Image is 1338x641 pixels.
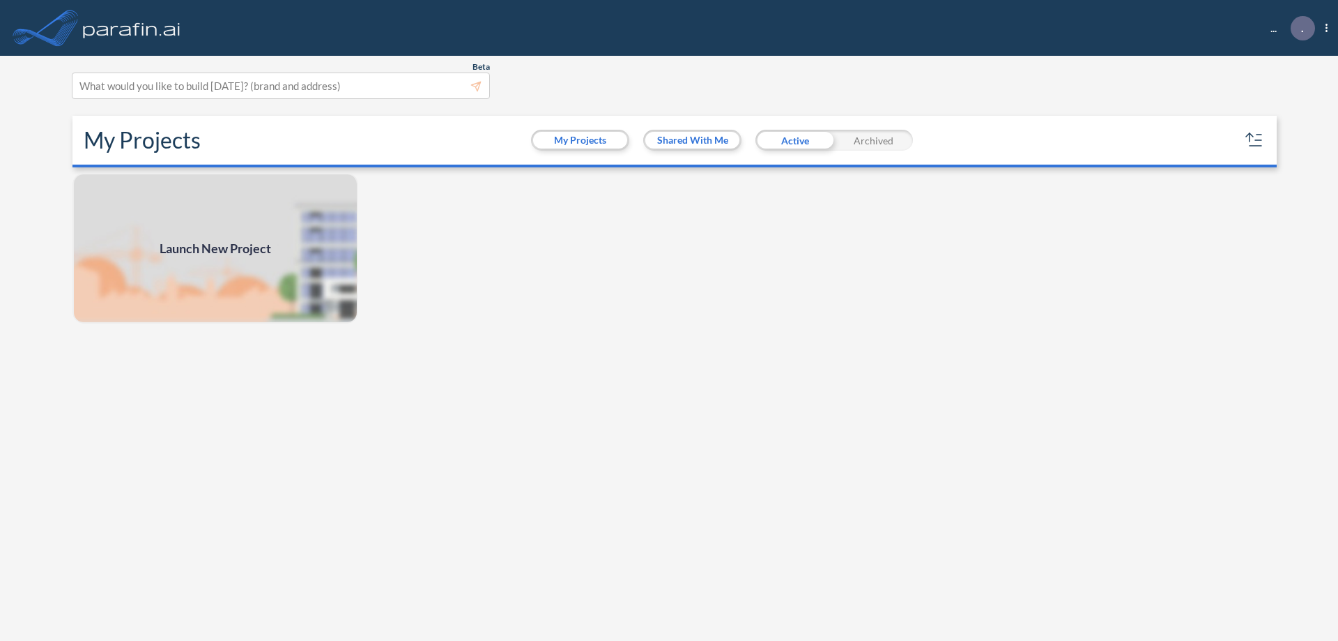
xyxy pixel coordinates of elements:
[84,127,201,153] h2: My Projects
[834,130,913,151] div: Archived
[72,173,358,324] a: Launch New Project
[755,130,834,151] div: Active
[80,14,183,42] img: logo
[1249,16,1328,40] div: ...
[72,173,358,324] img: add
[1301,22,1304,34] p: .
[533,132,627,149] button: My Projects
[1243,129,1266,151] button: sort
[472,61,490,73] span: Beta
[645,132,739,149] button: Shared With Me
[160,239,271,258] span: Launch New Project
